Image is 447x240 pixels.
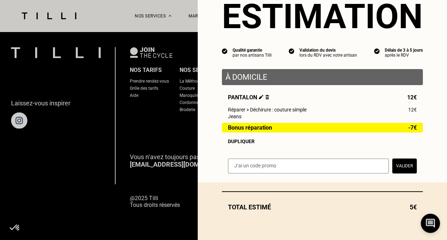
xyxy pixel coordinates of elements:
span: Pantalon [228,94,269,101]
div: Dupliquer [228,139,417,144]
img: Éditer [259,95,264,99]
div: Validation du devis [299,48,357,53]
img: Supprimer [265,95,269,99]
div: lors du RDV avec votre artisan [299,53,357,58]
span: Bonus réparation [228,125,272,131]
span: Réparer > Déchirure : couture simple [228,107,307,113]
div: après le RDV [385,53,423,58]
button: Valider [392,158,417,173]
img: icon list info [222,48,228,54]
p: À domicile [225,73,419,82]
div: Qualité garantie [233,48,272,53]
img: icon list info [374,48,380,54]
div: par nos artisans Tilli [233,53,272,58]
input: J‘ai un code promo [228,158,389,173]
span: 5€ [410,203,417,211]
div: Total estimé [222,203,423,211]
div: Délais de 3 à 5 jours [385,48,423,53]
span: Jeans [228,114,241,119]
span: 12€ [408,107,417,113]
span: 12€ [407,94,417,101]
img: icon list info [289,48,294,54]
span: -7€ [408,125,417,131]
